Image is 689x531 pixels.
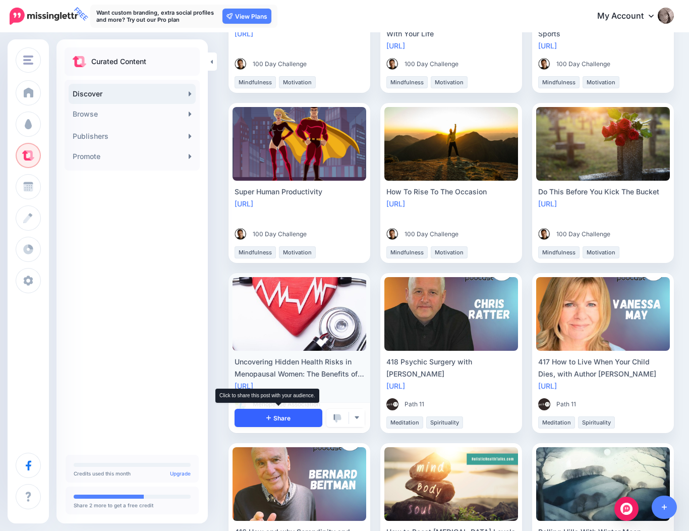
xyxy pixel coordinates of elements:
[279,76,316,88] li: Motivation
[386,246,428,258] li: Mindfulness
[538,199,557,208] a: [URL]
[426,416,463,429] li: Spirituality
[253,399,320,409] span: Menopause Association
[235,228,247,240] img: 29178236_10157236427179606_8652304500754743296_n-bsa90197_thumb.png
[538,76,580,88] li: Mindfulness
[253,229,307,239] span: 100 Day Challenge
[583,246,619,258] li: Motivation
[69,104,196,124] a: Browse
[556,59,610,69] span: 100 Day Challenge
[556,399,576,409] span: Path 11
[235,186,364,198] div: Super Human Productivity
[405,399,424,409] span: Path 11
[614,497,639,521] div: Open Intercom Messenger
[386,228,398,240] img: 29178236_10157236427179606_8652304500754743296_n-bsa90197_thumb.png
[69,146,196,167] a: Promote
[23,56,33,65] img: menu.png
[538,246,580,258] li: Mindfulness
[538,228,550,240] img: 29178236_10157236427179606_8652304500754743296_n-bsa90197_thumb.png
[235,398,247,410] img: 4FN5YBFOS9Z8NBW6QS1VDRNBEL3CSLAF_thumb.jpg
[386,416,423,429] li: Meditation
[253,59,307,69] span: 100 Day Challenge
[266,415,291,421] span: Share
[431,76,468,88] li: Motivation
[405,59,458,69] span: 100 Day Challenge
[578,416,615,429] li: Spirituality
[91,56,146,68] p: Curated Content
[333,414,341,423] img: thumbs-down-grey.png
[235,199,253,208] a: [URL]
[222,9,271,24] a: View Plans
[386,58,398,70] img: 29178236_10157236427179606_8652304500754743296_n-bsa90197_thumb.png
[583,76,619,88] li: Motivation
[235,382,253,390] a: [URL]
[538,382,557,390] a: [URL]
[405,229,458,239] span: 100 Day Challenge
[386,356,516,380] div: 418 Psychic Surgery with [PERSON_NAME]
[556,229,610,239] span: 100 Day Challenge
[235,246,276,258] li: Mindfulness
[386,41,405,50] a: [URL]
[538,356,668,380] div: 417 How to Live When Your Child Dies, with Author [PERSON_NAME]
[538,398,550,410] img: 26166751_10155960504271796_402809163809029581_n-bsa92080_thumb.jpg
[69,84,196,104] a: Discover
[587,4,674,29] a: My Account
[538,58,550,70] img: 29178236_10157236427179606_8652304500754743296_n-bsa90197_thumb.png
[235,58,247,70] img: 29178236_10157236427179606_8652304500754743296_n-bsa90197_thumb.png
[386,398,398,410] img: 26166751_10155960504271796_402809163809029581_n-bsa92080_thumb.jpg
[235,409,322,427] a: Share
[10,5,78,27] a: FREE
[235,76,276,88] li: Mindfulness
[386,382,405,390] a: [URL]
[538,41,557,50] a: [URL]
[235,356,364,380] div: Uncovering Hidden Health Risks in Menopausal Women: The Benefits of Heart Rate Variability Testing
[354,415,360,420] img: arrow-down-grey.png
[235,29,253,38] a: [URL]
[386,76,428,88] li: Mindfulness
[386,186,516,198] div: How To Rise To The Occasion
[71,4,91,24] span: FREE
[10,8,78,25] img: Missinglettr
[538,416,575,429] li: Meditation
[538,186,668,198] div: Do This Before You Kick The Bucket
[73,56,86,67] img: curate.png
[386,199,405,208] a: [URL]
[96,9,217,23] p: Want custom branding, extra social profiles and more? Try out our Pro plan
[69,126,196,146] a: Publishers
[431,246,468,258] li: Motivation
[279,246,316,258] li: Motivation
